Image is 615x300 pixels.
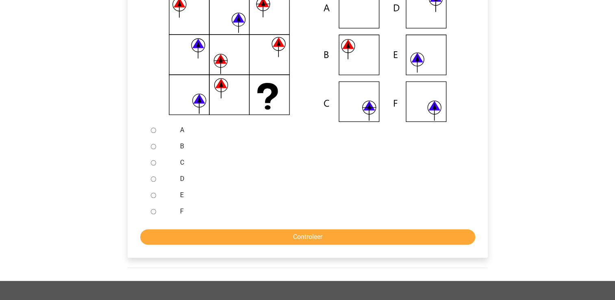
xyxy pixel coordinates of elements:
label: C [180,158,461,167]
label: D [180,174,461,184]
label: E [180,190,461,200]
label: A [180,125,461,135]
label: B [180,141,461,151]
label: F [180,207,461,216]
input: Controleer [140,229,475,245]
